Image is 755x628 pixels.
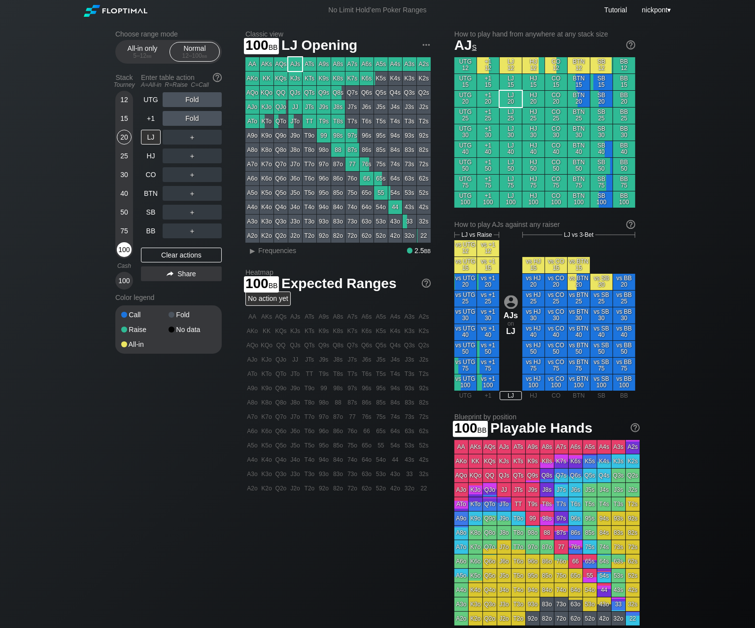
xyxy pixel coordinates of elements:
div: SB [141,205,161,220]
div: 63o [360,215,374,228]
div: ＋ [163,205,222,220]
div: 54o [374,200,388,214]
div: K4s [388,72,402,85]
div: 96s [360,129,374,143]
div: LJ 40 [500,141,522,157]
span: bb [269,41,278,52]
div: J8s [331,100,345,114]
img: help.32db89a4.svg [212,72,223,83]
div: AKs [260,57,274,71]
div: JTo [288,114,302,128]
div: A7o [245,157,259,171]
div: 94o [317,200,331,214]
div: T4s [388,114,402,128]
div: How to play AJs against any raiser [454,221,635,228]
div: UTG 75 [454,175,477,191]
div: Q5s [374,86,388,100]
div: 12 [117,92,132,107]
div: AA [245,57,259,71]
div: T8o [303,143,316,157]
div: SB 12 [590,57,613,74]
div: 92s [417,129,431,143]
div: 64o [360,200,374,214]
div: UTG 25 [454,108,477,124]
div: HJ 12 [522,57,545,74]
div: BB 100 [613,191,635,208]
div: Normal [172,42,217,61]
div: T7s [345,114,359,128]
div: 97s [345,129,359,143]
img: help.32db89a4.svg [625,219,636,230]
div: 66 [360,172,374,185]
div: J9o [288,129,302,143]
div: 93s [403,129,416,143]
div: 74s [388,157,402,171]
div: 86o [331,172,345,185]
div: 98o [317,143,331,157]
div: A9o [245,129,259,143]
div: +1 12 [477,57,499,74]
div: 97o [317,157,331,171]
div: ＋ [163,223,222,238]
div: BTN 25 [568,108,590,124]
div: 75o [345,186,359,200]
div: CO 20 [545,91,567,107]
div: K2o [260,229,274,243]
div: AJo [245,100,259,114]
div: CO 12 [545,57,567,74]
div: 50 [117,205,132,220]
div: 87s [345,143,359,157]
div: LJ 30 [500,124,522,141]
div: BTN 50 [568,158,590,174]
div: K9o [260,129,274,143]
div: 53s [403,186,416,200]
div: Call [121,311,169,318]
div: 99 [317,129,331,143]
div: 77 [345,157,359,171]
div: All-in [121,341,169,348]
div: CO 15 [545,74,567,90]
div: +1 75 [477,175,499,191]
div: K3o [260,215,274,228]
div: LJ 20 [500,91,522,107]
div: +1 30 [477,124,499,141]
div: 83s [403,143,416,157]
div: CO 50 [545,158,567,174]
div: KTo [260,114,274,128]
div: LJ 15 [500,74,522,90]
div: SB 20 [590,91,613,107]
div: All-in only [120,42,165,61]
div: A8s [331,57,345,71]
div: T5o [303,186,316,200]
div: Fold [163,111,222,126]
div: Q3o [274,215,288,228]
a: Tutorial [604,6,627,14]
div: HJ 40 [522,141,545,157]
div: HJ 75 [522,175,545,191]
div: 85o [331,186,345,200]
div: BTN 20 [568,91,590,107]
div: 65o [360,186,374,200]
div: BB [141,223,161,238]
div: UTG 50 [454,158,477,174]
div: Stack [111,70,137,92]
div: 84o [331,200,345,214]
div: 88 [331,143,345,157]
div: 85s [374,143,388,157]
div: CO [141,167,161,182]
div: T2o [303,229,316,243]
div: 64s [388,172,402,185]
div: 62s [417,172,431,185]
div: 87o [331,157,345,171]
div: K3s [403,72,416,85]
div: Q9o [274,129,288,143]
div: Q4s [388,86,402,100]
div: J2s [417,100,431,114]
div: LJ 50 [500,158,522,174]
span: bb [146,52,152,59]
div: AJs [288,57,302,71]
div: Q7s [345,86,359,100]
div: 82o [331,229,345,243]
div: A3o [245,215,259,228]
div: ＋ [163,186,222,201]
